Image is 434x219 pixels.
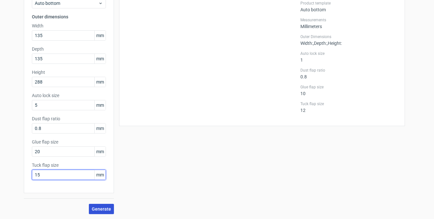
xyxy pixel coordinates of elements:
label: Product template [300,1,397,6]
span: mm [94,31,106,40]
span: mm [94,54,106,64]
label: Auto lock size [300,51,397,56]
h3: Outer dimensions [32,14,106,20]
label: Glue flap size [300,85,397,90]
span: mm [94,147,106,156]
span: Width : [300,41,313,46]
label: Outer Dimensions [300,34,397,39]
label: Dust flap ratio [32,115,106,122]
span: mm [94,100,106,110]
div: Auto bottom [300,1,397,12]
span: , Depth : [313,41,327,46]
label: Auto lock size [32,92,106,99]
div: 12 [300,101,397,113]
label: Dust flap ratio [300,68,397,73]
label: Glue flap size [32,139,106,145]
label: Measurements [300,17,397,23]
div: 0.8 [300,68,397,79]
span: , Height : [327,41,342,46]
div: 1 [300,51,397,63]
label: Tuck flap size [32,162,106,168]
span: mm [94,170,106,180]
label: Width [32,23,106,29]
span: Generate [92,207,111,211]
label: Height [32,69,106,75]
span: mm [94,124,106,133]
label: Depth [32,46,106,52]
div: Millimeters [300,17,397,29]
span: mm [94,77,106,87]
div: 10 [300,85,397,96]
label: Tuck flap size [300,101,397,106]
button: Generate [89,204,114,214]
